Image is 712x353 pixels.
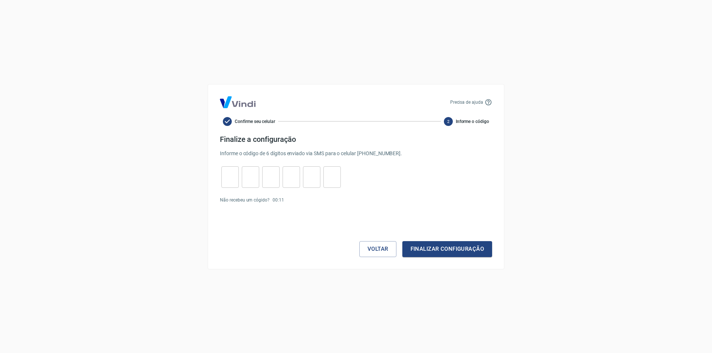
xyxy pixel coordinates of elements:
img: Logo Vind [220,96,256,108]
p: Não recebeu um cógido? [220,197,270,203]
text: 2 [447,119,449,124]
p: Precisa de ajuda [450,99,483,106]
p: Informe o código de 6 dígitos enviado via SMS para o celular [PHONE_NUMBER] . [220,150,492,157]
p: 00 : 11 [273,197,284,203]
h4: Finalize a configuração [220,135,492,144]
button: Voltar [359,241,396,257]
button: Finalizar configuração [402,241,492,257]
span: Informe o código [456,118,489,125]
span: Confirme seu celular [235,118,275,125]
